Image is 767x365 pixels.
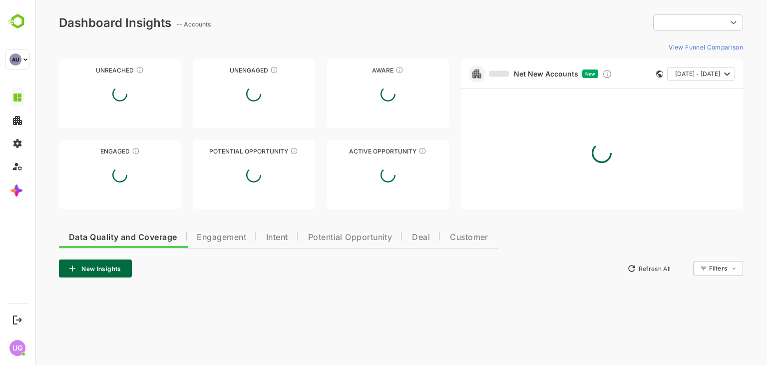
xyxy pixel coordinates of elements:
span: Engagement [162,233,211,241]
div: Filters [673,259,708,277]
button: Logout [10,313,24,326]
div: These accounts have not shown enough engagement and need nurturing [235,66,243,74]
span: [DATE] - [DATE] [640,67,685,80]
div: Unreached [24,66,146,74]
div: These accounts are MQAs and can be passed on to Inside Sales [255,147,263,155]
div: Dashboard Insights [24,15,136,30]
a: Net New Accounts [454,69,543,78]
button: Refresh All [588,260,640,276]
button: New Insights [24,259,97,277]
span: Data Quality and Coverage [34,233,142,241]
div: These accounts have open opportunities which might be at any of the Sales Stages [383,147,391,155]
div: Potential Opportunity [158,147,280,155]
div: UG [9,340,25,356]
div: These accounts have not been engaged with for a defined time period [101,66,109,74]
span: Potential Opportunity [273,233,358,241]
div: Engaged [24,147,146,155]
div: Unengaged [158,66,280,74]
div: Aware [292,66,414,74]
span: New [550,71,560,76]
button: [DATE] - [DATE] [632,67,700,81]
div: Filters [674,264,692,272]
span: Intent [231,233,253,241]
span: Deal [377,233,395,241]
span: Customer [415,233,453,241]
div: These accounts have just entered the buying cycle and need further nurturing [361,66,369,74]
div: Discover new ICP-fit accounts showing engagement — via intent surges, anonymous website visits, L... [567,69,577,79]
div: AU [9,53,21,65]
button: View Funnel Comparison [630,39,708,55]
img: BambooboxLogoMark.f1c84d78b4c51b1a7b5f700c9845e183.svg [5,12,30,31]
div: This card does not support filter and segments [621,70,628,77]
div: These accounts are warm, further nurturing would qualify them to MQAs [97,147,105,155]
ag: -- Accounts [141,20,179,28]
div: Active Opportunity [292,147,414,155]
div: ​ [618,13,708,31]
